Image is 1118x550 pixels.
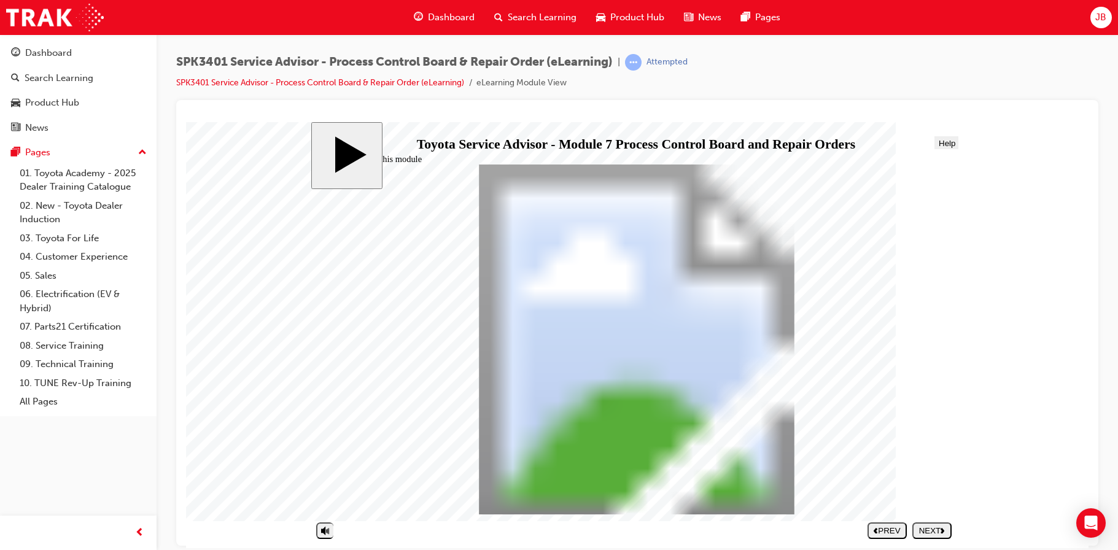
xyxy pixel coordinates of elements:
[15,317,152,336] a: 07. Parts21 Certification
[11,123,20,134] span: news-icon
[476,76,567,90] li: eLearning Module View
[741,10,750,25] span: pages-icon
[1076,508,1106,538] div: Open Intercom Messenger
[508,10,576,25] span: Search Learning
[25,145,50,160] div: Pages
[5,42,152,64] a: Dashboard
[596,10,605,25] span: car-icon
[414,10,423,25] span: guage-icon
[15,374,152,393] a: 10. TUNE Rev-Up Training
[5,67,152,90] a: Search Learning
[618,55,620,69] span: |
[698,10,721,25] span: News
[5,141,152,164] button: Pages
[176,55,613,69] span: SPK3401 Service Advisor - Process Control Board & Repair Order (eLearning)
[586,5,674,30] a: car-iconProduct Hub
[404,5,484,30] a: guage-iconDashboard
[25,46,72,60] div: Dashboard
[428,10,475,25] span: Dashboard
[731,5,790,30] a: pages-iconPages
[5,117,152,139] a: News
[15,164,152,196] a: 01. Toyota Academy - 2025 Dealer Training Catalogue
[11,147,20,158] span: pages-icon
[646,56,688,68] div: Attempted
[1095,10,1106,25] span: JB
[15,392,152,411] a: All Pages
[6,4,104,31] img: Trak
[494,10,503,25] span: search-icon
[15,229,152,248] a: 03. Toyota For Life
[11,73,20,84] span: search-icon
[684,10,693,25] span: news-icon
[135,525,144,541] span: prev-icon
[15,196,152,229] a: 02. New - Toyota Dealer Induction
[674,5,731,30] a: news-iconNews
[11,48,20,59] span: guage-icon
[138,145,147,161] span: up-icon
[25,121,49,135] div: News
[484,5,586,30] a: search-iconSearch Learning
[25,71,93,85] div: Search Learning
[176,77,464,88] a: SPK3401 Service Advisor - Process Control Board & Repair Order (eLearning)
[15,247,152,266] a: 04. Customer Experience
[11,98,20,109] span: car-icon
[25,96,79,110] div: Product Hub
[5,39,152,141] button: DashboardSearch LearningProduct HubNews
[625,54,642,71] span: learningRecordVerb_ATTEMPT-icon
[15,285,152,317] a: 06. Electrification (EV & Hybrid)
[15,266,152,285] a: 05. Sales
[5,91,152,114] a: Product Hub
[755,10,780,25] span: Pages
[15,355,152,374] a: 09. Technical Training
[15,336,152,355] a: 08. Service Training
[1090,7,1112,28] button: JB
[610,10,664,25] span: Product Hub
